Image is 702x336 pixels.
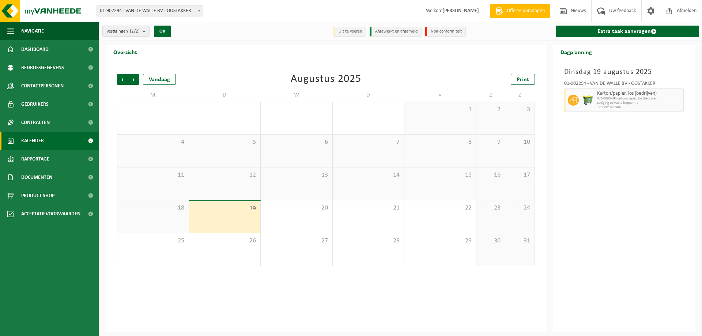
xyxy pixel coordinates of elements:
span: Contactpersonen [21,77,64,95]
span: Acceptatievoorwaarden [21,205,80,223]
a: Extra taak aanvragen [556,26,699,37]
span: Dashboard [21,40,49,58]
span: Navigatie [21,22,44,40]
button: Vestigingen(2/2) [102,26,150,37]
span: Vestigingen [106,26,140,37]
span: 22 [408,204,472,212]
span: Rapportage [21,150,49,168]
span: T250001683946 [597,105,682,110]
span: Karton/papier, los (bedrijven) [597,91,682,97]
span: 30 [480,237,502,245]
h3: Dinsdag 19 augustus 2025 [564,67,684,78]
h2: Dagplanning [553,45,599,59]
td: Z [505,88,535,102]
li: Uit te voeren [333,27,366,37]
span: Bedrijfsgegevens [21,58,64,77]
span: 21 [336,204,401,212]
span: Print [517,77,529,83]
span: Offerte aanvragen [505,7,547,15]
span: Product Shop [21,186,54,205]
span: 25 [121,237,185,245]
span: 18 [121,204,185,212]
td: W [261,88,333,102]
td: D [189,88,261,102]
span: 19 [193,205,257,213]
span: Gebruikers [21,95,49,113]
span: 2 [480,106,502,114]
span: 24 [509,204,531,212]
count: (2/2) [130,29,140,34]
strong: [PERSON_NAME] [442,8,479,14]
div: Vandaag [143,74,176,85]
h2: Overzicht [106,45,144,59]
li: Afgewerkt en afgemeld [370,27,422,37]
div: Augustus 2025 [291,74,361,85]
div: 01-902294 - VAN DE WALLE BV - OOSTAKKER [564,81,684,88]
span: 15 [408,171,472,179]
span: Kalender [21,132,44,150]
span: 31 [509,237,531,245]
span: Vorige [117,74,128,85]
td: Z [476,88,506,102]
span: WB-0660-HP karton/papier, los (bedrijven) [597,97,682,101]
span: 5 [193,138,257,146]
a: Print [511,74,535,85]
span: 26 [193,237,257,245]
span: 01-902294 - VAN DE WALLE BV - OOSTAKKER [97,5,203,16]
span: 14 [336,171,401,179]
span: Lediging op vaste frequentie [597,101,682,105]
td: V [404,88,476,102]
td: M [117,88,189,102]
td: D [333,88,405,102]
span: Documenten [21,168,52,186]
a: Offerte aanvragen [490,4,550,18]
li: Non-conformiteit [425,27,466,37]
span: 28 [336,237,401,245]
span: 01-902294 - VAN DE WALLE BV - OOSTAKKER [97,6,203,16]
span: 29 [408,237,472,245]
img: WB-0660-HPE-GN-50 [582,95,593,106]
span: 16 [480,171,502,179]
span: 7 [336,138,401,146]
span: 13 [264,171,329,179]
span: Volgende [128,74,139,85]
span: 27 [264,237,329,245]
span: 17 [509,171,531,179]
span: 10 [509,138,531,146]
span: 3 [509,106,531,114]
span: 9 [480,138,502,146]
span: 4 [121,138,185,146]
span: 23 [480,204,502,212]
button: OK [154,26,171,37]
span: 20 [264,204,329,212]
span: Contracten [21,113,50,132]
span: 12 [193,171,257,179]
span: 8 [408,138,472,146]
span: 6 [264,138,329,146]
span: 1 [408,106,472,114]
span: 11 [121,171,185,179]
